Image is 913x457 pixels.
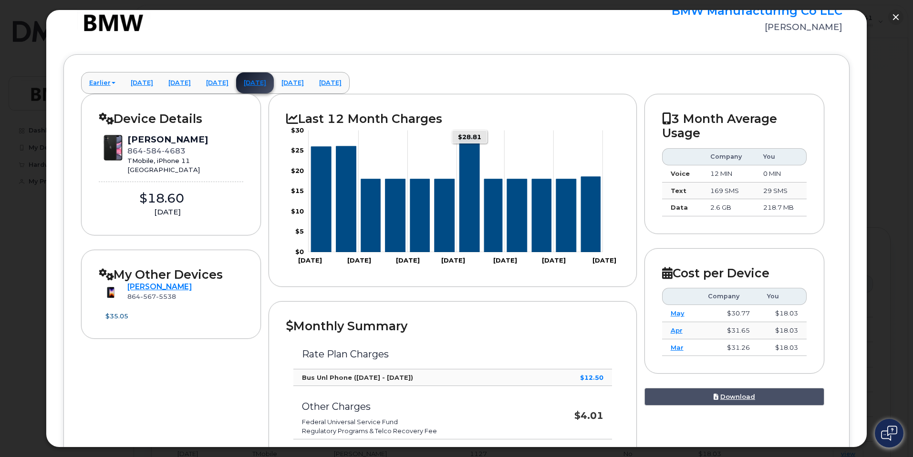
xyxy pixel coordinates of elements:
td: $31.26 [699,339,758,356]
a: May [671,309,685,317]
li: Federal Universal Service Fund [302,417,529,427]
h3: Rate Plan Charges [302,349,603,359]
th: Company [699,288,758,305]
th: You [758,288,807,305]
a: Mar [671,344,684,351]
strong: $12.50 [580,374,603,381]
img: Open chat [881,426,897,441]
td: $18.03 [758,339,807,356]
td: $18.03 [758,305,807,322]
td: $30.77 [699,305,758,322]
li: Regulatory Programs & Telco Recovery Fee [302,427,529,436]
span: 5538 [156,293,176,300]
span: 864 [127,293,176,300]
h3: Other Charges [302,401,529,412]
h2: Cost per Device [662,266,807,280]
td: $18.03 [758,322,807,339]
td: $31.65 [699,322,758,339]
strong: $4.01 [574,410,603,421]
a: [PERSON_NAME] [127,282,192,291]
strong: Bus Unl Phone ([DATE] - [DATE]) [302,374,413,381]
h2: My Other Devices [99,267,244,282]
h2: Monthly Summary [286,319,619,333]
a: Download [644,388,825,406]
a: Apr [671,326,683,334]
